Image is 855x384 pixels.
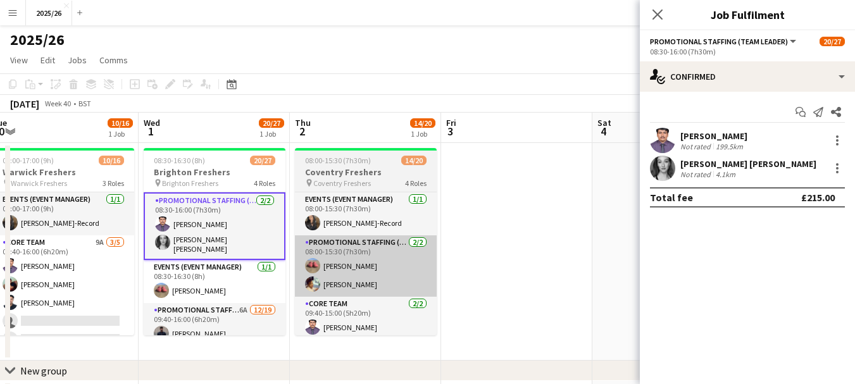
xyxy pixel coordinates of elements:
[5,52,33,68] a: View
[10,97,39,110] div: [DATE]
[713,142,746,151] div: 199.5km
[640,6,855,23] h3: Job Fulfilment
[41,54,55,66] span: Edit
[35,52,60,68] a: Edit
[99,54,128,66] span: Comms
[20,364,67,377] div: New group
[640,61,855,92] div: Confirmed
[78,99,91,108] div: BST
[680,158,816,170] div: [PERSON_NAME] [PERSON_NAME]
[650,37,788,46] span: Promotional Staffing (Team Leader)
[10,54,28,66] span: View
[650,191,693,204] div: Total fee
[10,30,65,49] h1: 2025/26
[650,47,845,56] div: 08:30-16:00 (7h30m)
[68,54,87,66] span: Jobs
[680,130,747,142] div: [PERSON_NAME]
[713,170,738,179] div: 4.1km
[26,1,72,25] button: 2025/26
[680,170,713,179] div: Not rated
[63,52,92,68] a: Jobs
[801,191,835,204] div: £215.00
[94,52,133,68] a: Comms
[680,142,713,151] div: Not rated
[820,37,845,46] span: 20/27
[42,99,73,108] span: Week 40
[650,37,798,46] button: Promotional Staffing (Team Leader)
